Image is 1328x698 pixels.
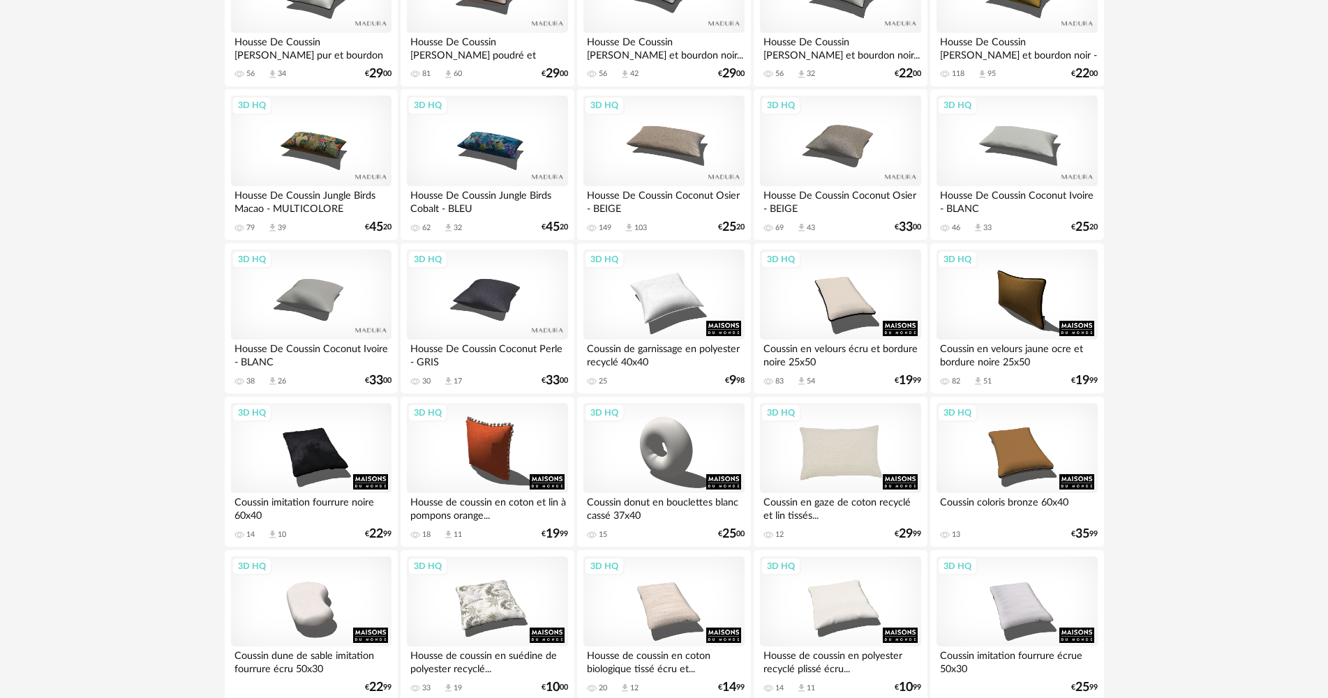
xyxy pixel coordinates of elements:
a: 3D HQ Housse De Coussin Coconut Perle - GRIS 30 Download icon 17 €3300 [401,243,574,394]
div: 39 [278,223,286,233]
a: 3D HQ Coussin donut en bouclettes blanc cassé 37x40 15 €2500 [577,397,750,547]
span: 10 [546,683,560,692]
span: Download icon [624,222,634,233]
div: Housse De Coussin [PERSON_NAME] et bourdon noir - JAUNE [937,33,1097,61]
div: Coussin imitation fourrure noire 60x40 [231,493,391,521]
div: 20 [599,683,607,693]
span: 29 [546,69,560,79]
span: Download icon [443,376,454,386]
div: 79 [246,223,255,233]
div: 3D HQ [408,557,448,575]
a: 3D HQ Coussin en gaze de coton recyclé et lin tissés... 12 €2999 [754,397,927,547]
div: 60 [454,69,462,79]
a: 3D HQ Coussin en velours écru et bordure noire 25x50 83 Download icon 54 €1999 [754,243,927,394]
div: Housse De Coussin [PERSON_NAME] poudré et bourdon... [407,33,567,61]
span: 14 [722,683,736,692]
div: 38 [246,377,255,386]
span: Download icon [443,69,454,79]
div: Coussin coloris bronze 60x40 [937,493,1097,521]
span: 25 [722,529,736,539]
div: 25 [599,377,607,386]
div: € 98 [725,376,745,386]
div: € 99 [365,529,391,539]
div: € 99 [895,376,921,386]
div: 15 [599,530,607,540]
div: Coussin en gaze de coton recyclé et lin tissés... [760,493,920,521]
span: Download icon [796,222,807,233]
div: € 20 [542,222,568,232]
div: Coussin en velours écru et bordure noire 25x50 [760,340,920,367]
div: 56 [775,69,784,79]
a: 3D HQ Housse De Coussin Coconut Osier - BEIGE 69 Download icon 43 €3300 [754,89,927,240]
a: 3D HQ Coussin coloris bronze 60x40 13 €3599 [930,397,1103,547]
div: 3D HQ [408,250,448,268]
a: 3D HQ Coussin imitation fourrure noire 60x40 14 Download icon 10 €2299 [225,397,398,547]
div: € 00 [718,69,745,79]
span: 10 [899,683,913,692]
div: 12 [630,683,639,693]
div: € 99 [895,683,921,692]
div: 3D HQ [761,250,801,268]
span: Download icon [977,69,987,79]
div: € 00 [365,376,391,386]
span: Download icon [267,69,278,79]
div: 34 [278,69,286,79]
div: Coussin donut en bouclettes blanc cassé 37x40 [583,493,744,521]
span: 33 [899,222,913,232]
span: Download icon [267,376,278,386]
a: 3D HQ Housse De Coussin Jungle Birds Cobalt - BLEU 62 Download icon 32 €4520 [401,89,574,240]
div: Housse De Coussin Coconut Osier - BEIGE [760,186,920,214]
div: € 00 [542,69,568,79]
div: 11 [807,683,815,693]
span: 25 [1075,222,1089,232]
span: 19 [546,529,560,539]
span: 9 [729,376,736,386]
div: 42 [630,69,639,79]
div: Housse De Coussin [PERSON_NAME] pur et bourdon noir... [231,33,391,61]
span: Download icon [267,222,278,233]
a: 3D HQ Coussin de garnissage en polyester recyclé 40x40 25 €998 [577,243,750,394]
span: Download icon [443,683,454,693]
a: 3D HQ Housse De Coussin Coconut Osier - BEIGE 149 Download icon 103 €2520 [577,89,750,240]
span: Download icon [796,683,807,693]
div: 3D HQ [584,96,625,114]
div: 3D HQ [408,96,448,114]
div: € 00 [365,69,391,79]
div: Coussin en velours jaune ocre et bordure noire 25x50 [937,340,1097,367]
div: € 99 [365,683,391,692]
div: 3D HQ [232,96,272,114]
div: 14 [246,530,255,540]
span: Download icon [443,222,454,233]
div: € 99 [1071,376,1098,386]
div: € 00 [718,529,745,539]
div: 3D HQ [937,250,978,268]
div: € 00 [542,683,568,692]
span: 45 [369,222,383,232]
span: 33 [546,376,560,386]
span: 19 [899,376,913,386]
a: 3D HQ Housse De Coussin Coconut Ivoire - BLANC 46 Download icon 33 €2520 [930,89,1103,240]
div: 95 [987,69,996,79]
span: 35 [1075,529,1089,539]
div: € 00 [1071,69,1098,79]
span: 22 [369,529,383,539]
div: € 99 [1071,529,1098,539]
div: 30 [422,377,431,386]
div: 14 [775,683,784,693]
span: Download icon [620,69,630,79]
div: 3D HQ [232,250,272,268]
span: 22 [369,683,383,692]
div: 118 [952,69,964,79]
span: Download icon [796,376,807,386]
div: 3D HQ [408,404,448,422]
div: € 00 [542,376,568,386]
div: Housse De Coussin Jungle Birds Macao - MULTICOLORE [231,186,391,214]
div: 56 [599,69,607,79]
span: 29 [722,69,736,79]
div: 11 [454,530,462,540]
div: 10 [278,530,286,540]
span: Download icon [267,529,278,540]
span: 25 [1075,683,1089,692]
span: 22 [1075,69,1089,79]
div: Housse de coussin en coton et lin à pompons orange... [407,493,567,521]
